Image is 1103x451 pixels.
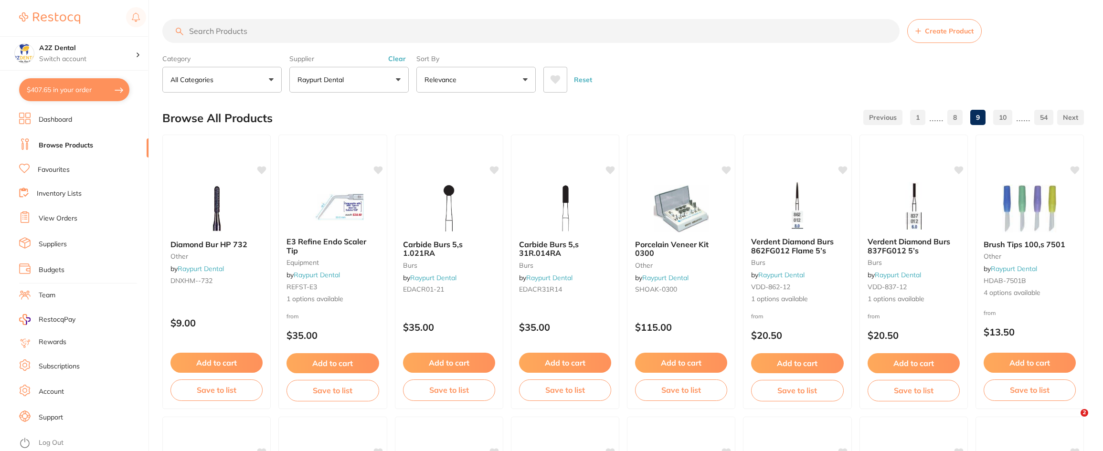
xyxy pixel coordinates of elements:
[984,240,1076,249] b: Brush Tips 100,s 7501
[751,330,843,341] p: $20.50
[39,214,77,223] a: View Orders
[162,67,282,93] button: All Categories
[984,252,1076,260] small: other
[286,237,366,255] span: E3 Refine Endo Scaler Tip
[751,237,834,255] span: Verdent Diamond Burs 862FG012 Flame 5’s
[984,379,1076,400] button: Save to list
[751,313,764,320] span: from
[868,259,960,266] small: Burs
[162,112,273,125] h2: Browse All Products
[868,313,880,320] span: from
[868,294,960,304] span: 1 options available
[286,294,379,304] span: 1 options available
[15,44,34,63] img: A2Z Dental
[929,112,944,123] p: ......
[1034,108,1053,127] a: 54
[39,387,64,397] a: Account
[875,271,921,279] a: Raypurt Dental
[170,276,212,285] span: DNXHM--732
[519,240,579,258] span: Carbide Burs 5,s 31R.014RA
[39,413,63,422] a: Support
[519,353,611,373] button: Add to cart
[403,322,495,333] p: $35.00
[766,182,828,230] img: Verdent Diamond Burs 862FG012 Flame 5’s
[424,75,460,84] p: Relevance
[19,7,80,29] a: Restocq Logo
[751,283,790,291] span: VDD-862-12
[302,182,364,230] img: E3 Refine Endo Scaler Tip
[925,27,974,35] span: Create Product
[286,283,317,291] span: REFST-E3
[984,276,1026,285] span: HDAB-7501B
[751,237,843,255] b: Verdent Diamond Burs 862FG012 Flame 5’s
[170,264,224,273] span: by
[1016,112,1030,123] p: ......
[984,309,996,316] span: from
[416,67,536,93] button: Relevance
[170,379,263,400] button: Save to list
[294,271,340,279] a: Raypurt Dental
[984,288,1076,298] span: 4 options available
[751,259,843,266] small: Burs
[403,240,463,258] span: Carbide Burs 5,s 1.021RA
[418,185,480,232] img: Carbide Burs 5,s 1.021RA
[751,380,843,401] button: Save to list
[635,322,727,333] p: $115.00
[289,54,409,63] label: Supplier
[39,54,136,64] p: Switch account
[19,314,31,325] img: RestocqPay
[403,262,495,269] small: Burs
[39,43,136,53] h4: A2Z Dental
[170,240,247,249] span: Diamond Bur HP 732
[984,240,1065,249] span: Brush Tips 100,s 7501
[39,141,93,150] a: Browse Products
[162,19,900,43] input: Search Products
[868,237,960,255] b: Verdent Diamond Burs 837FG012 5’s
[998,185,1061,232] img: Brush Tips 100,s 7501
[39,362,80,371] a: Subscriptions
[868,271,921,279] span: by
[984,353,1076,373] button: Add to cart
[286,380,379,401] button: Save to list
[403,240,495,258] b: Carbide Burs 5,s 1.021RA
[162,54,282,63] label: Category
[19,78,129,101] button: $407.65 in your order
[868,330,960,341] p: $20.50
[635,240,727,258] b: Porcelain Veneer Kit 0300
[286,271,340,279] span: by
[297,75,348,84] p: Raypurt Dental
[519,262,611,269] small: Burs
[39,240,67,249] a: Suppliers
[519,240,611,258] b: Carbide Burs 5,s 31R.014RA
[635,240,709,258] span: Porcelain Veneer Kit 0300
[289,67,409,93] button: Raypurt Dental
[1081,409,1088,417] span: 2
[882,182,944,230] img: Verdent Diamond Burs 837FG012 5’s
[751,294,843,304] span: 1 options available
[751,353,843,373] button: Add to cart
[534,185,596,232] img: Carbide Burs 5,s 31R.014RA
[984,264,1037,273] span: by
[751,271,805,279] span: by
[410,273,456,282] a: Raypurt Dental
[403,285,444,294] span: EDACR01-21
[519,285,562,294] span: EDACR31R14
[39,265,64,275] a: Budgets
[385,54,409,63] button: Clear
[38,165,70,175] a: Favourites
[993,108,1012,127] a: 10
[991,264,1037,273] a: Raypurt Dental
[170,317,263,328] p: $9.00
[286,237,379,255] b: E3 Refine Endo Scaler Tip
[416,54,536,63] label: Sort By
[910,108,925,127] a: 1
[868,283,907,291] span: VDD-837-12
[286,330,379,341] p: $35.00
[1061,409,1084,432] iframe: Intercom live chat
[650,185,712,232] img: Porcelain Veneer Kit 0300
[39,337,66,347] a: Rewards
[39,291,55,300] a: Team
[170,353,263,373] button: Add to cart
[403,379,495,400] button: Save to list
[635,379,727,400] button: Save to list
